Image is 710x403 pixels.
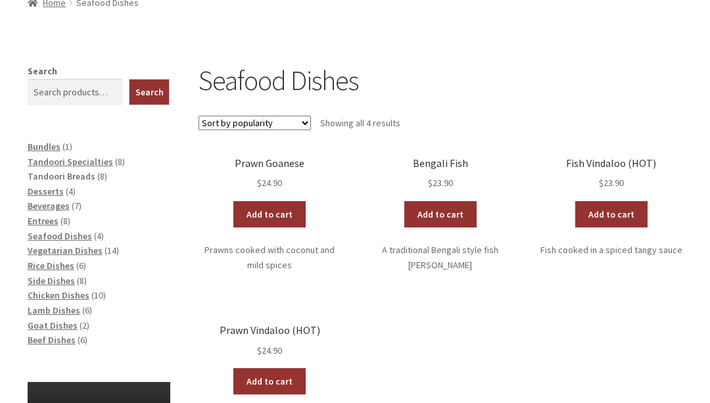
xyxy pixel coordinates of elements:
span: 8 [63,215,68,227]
span: $ [257,344,262,356]
span: 14 [107,245,116,256]
a: Add to cart: “Fish Vindaloo (HOT)” [575,201,648,227]
h2: Prawn Goanese [199,157,341,170]
a: Goat Dishes [28,320,78,331]
label: Search [28,65,57,77]
span: $ [599,177,603,189]
a: Chicken Dishes [28,289,89,301]
span: 7 [74,200,79,212]
a: Beef Dishes [28,334,76,346]
span: 8 [100,170,105,182]
span: 8 [80,275,84,287]
a: Fish Vindaloo (HOT) $23.90 [540,157,683,191]
bdi: 24.90 [257,344,282,356]
p: A traditional Bengali style fish [PERSON_NAME] [369,243,512,272]
h2: Fish Vindaloo (HOT) [540,157,683,170]
a: Desserts [28,185,64,197]
a: Vegetarian Dishes [28,245,103,256]
a: Entrees [28,215,59,227]
h2: Bengali Fish [369,157,512,170]
a: Seafood Dishes [28,230,92,242]
button: Search [129,79,170,105]
a: Bundles [28,141,60,153]
span: 10 [94,289,103,301]
a: Prawn Vindaloo (HOT) $24.90 [199,324,341,358]
span: 2 [82,320,87,331]
span: 1 [65,141,70,153]
p: Fish cooked in a spiced tangy sauce [540,243,683,258]
a: Tandoori Breads [28,170,95,182]
select: Shop order [199,116,311,130]
a: Rice Dishes [28,260,74,272]
a: Add to cart: “Prawn Vindaloo (HOT)” [233,368,306,394]
span: 6 [85,304,89,316]
span: 6 [79,260,83,272]
a: Add to cart: “Bengali Fish” [404,201,477,227]
a: Lamb Dishes [28,304,80,316]
a: Bengali Fish $23.90 [369,157,512,191]
h1: Seafood Dishes [199,64,682,97]
span: $ [257,177,262,189]
a: Add to cart: “Prawn Goanese” [233,201,306,227]
a: Tandoori Specialties [28,156,113,168]
p: Showing all 4 results [320,112,400,133]
bdi: 23.90 [428,177,453,189]
span: 4 [97,230,101,242]
a: Beverages [28,200,70,212]
bdi: 24.90 [257,177,282,189]
p: Prawns cooked with coconut and mild spices [199,243,341,272]
span: 6 [80,334,85,346]
span: 4 [68,185,73,197]
input: Search products… [28,79,122,105]
bdi: 23.90 [599,177,624,189]
span: $ [428,177,433,189]
a: Prawn Goanese $24.90 [199,157,341,191]
span: 8 [118,156,122,168]
h2: Prawn Vindaloo (HOT) [199,324,341,337]
a: Side Dishes [28,275,75,287]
